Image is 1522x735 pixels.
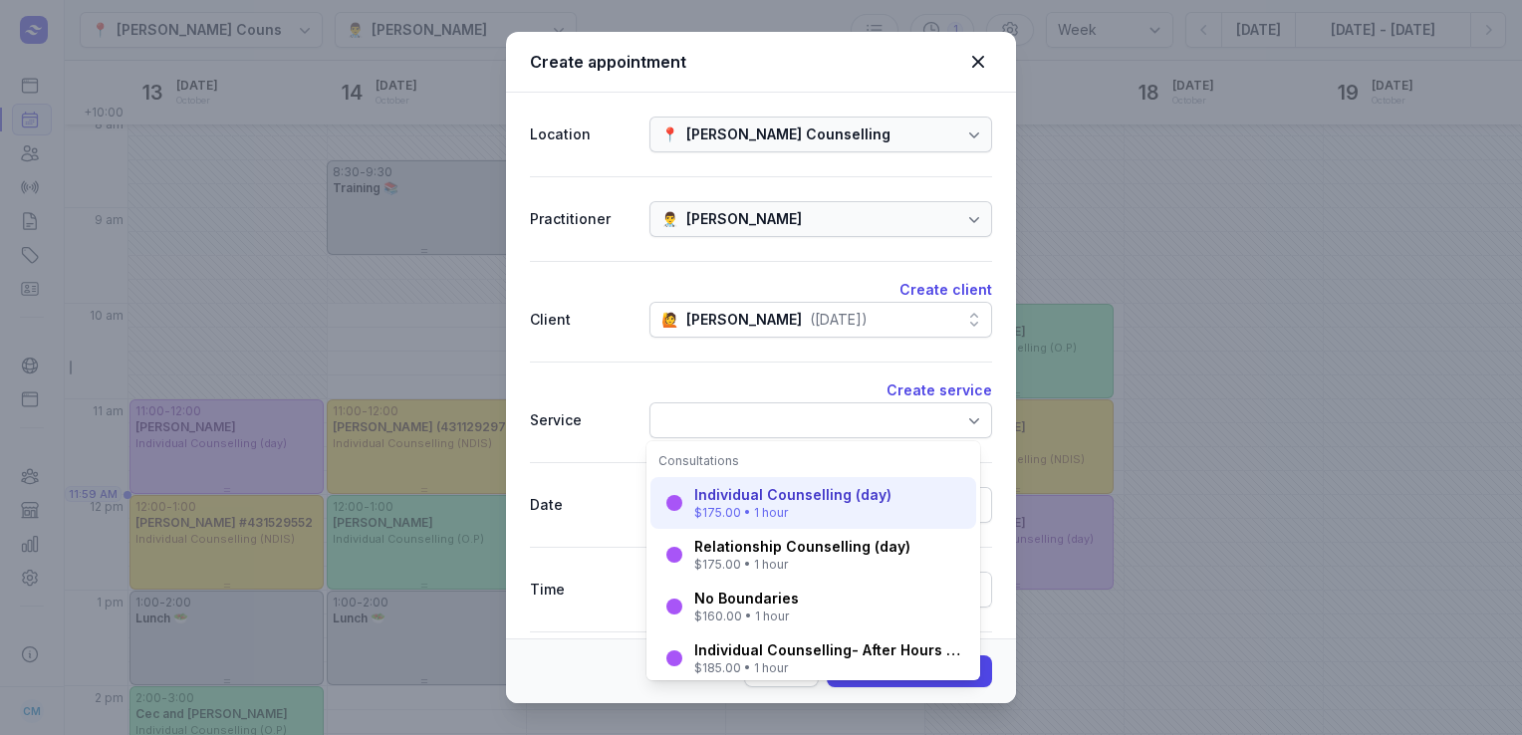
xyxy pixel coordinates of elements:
div: Time [530,578,634,602]
div: Practitioner [530,207,634,231]
div: Consultations [658,453,968,469]
div: $175.00 • 1 hour [694,505,891,521]
div: 🙋️ [661,308,678,332]
div: 👨‍⚕️ [661,207,678,231]
div: Individual Counselling (day) [694,485,891,505]
div: Date [530,493,634,517]
div: Service [530,408,634,432]
div: Individual Counselling- After Hours (after 5pm) [694,640,964,660]
div: [PERSON_NAME] [686,207,802,231]
div: No Boundaries [694,589,799,609]
div: $175.00 • 1 hour [694,557,910,573]
div: Location [530,122,634,146]
div: $185.00 • 1 hour [694,660,964,676]
div: $160.00 • 1 hour [694,609,799,624]
div: [PERSON_NAME] Counselling [686,122,890,146]
button: Create client [899,278,992,302]
div: 📍 [661,122,678,146]
div: Client [530,308,634,332]
div: Relationship Counselling (day) [694,537,910,557]
button: Create service [887,378,992,402]
div: Create appointment [530,50,964,74]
